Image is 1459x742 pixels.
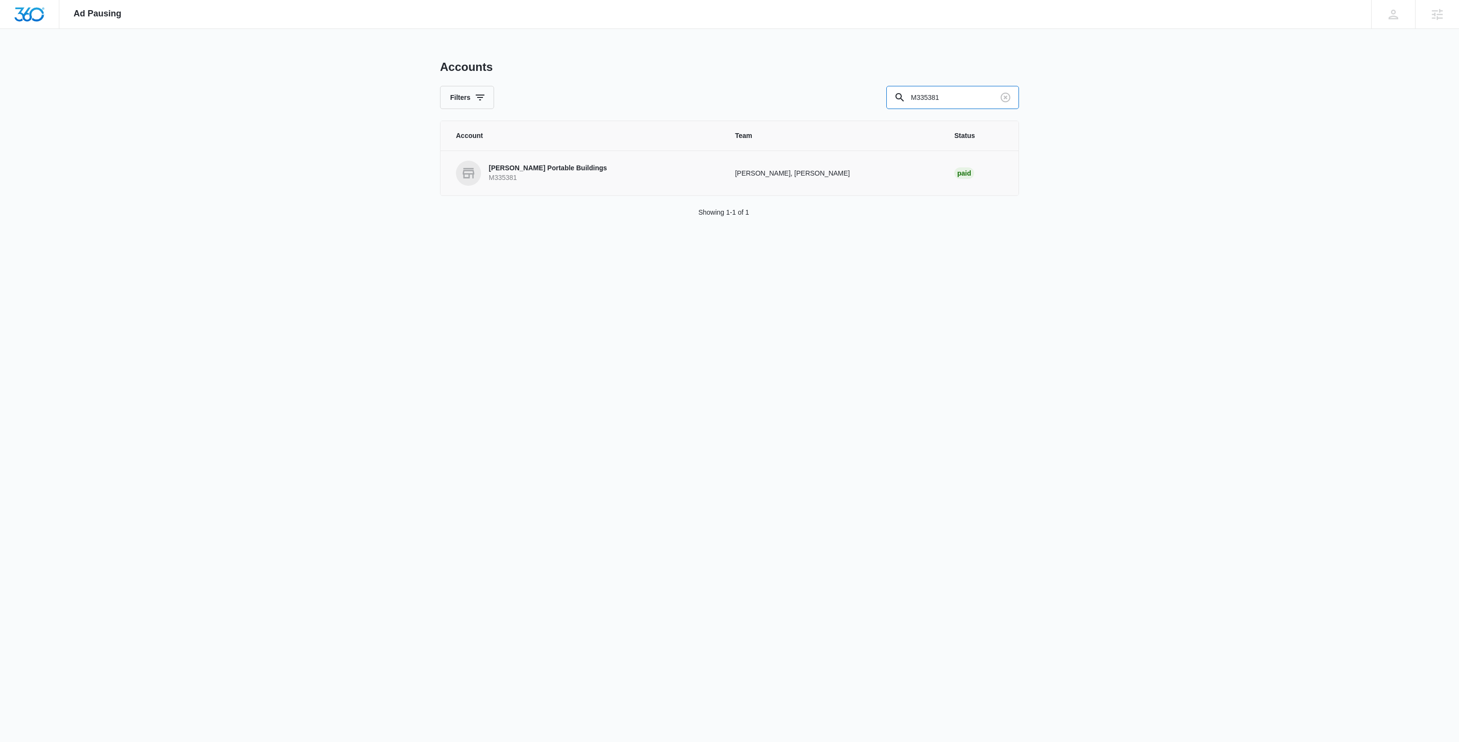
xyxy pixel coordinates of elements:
a: [PERSON_NAME] Portable BuildingsM335381 [456,161,712,186]
p: Showing 1-1 of 1 [698,207,749,218]
button: Filters [440,86,494,109]
p: M335381 [489,173,607,183]
span: Account [456,131,712,141]
button: Clear [998,90,1013,105]
p: [PERSON_NAME] Portable Buildings [489,164,607,173]
h1: Accounts [440,60,493,74]
div: Paid [954,167,974,179]
span: Status [954,131,1003,141]
input: Search By Account Number [886,86,1019,109]
p: [PERSON_NAME], [PERSON_NAME] [735,168,931,179]
span: Team [735,131,931,141]
span: Ad Pausing [74,9,122,19]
